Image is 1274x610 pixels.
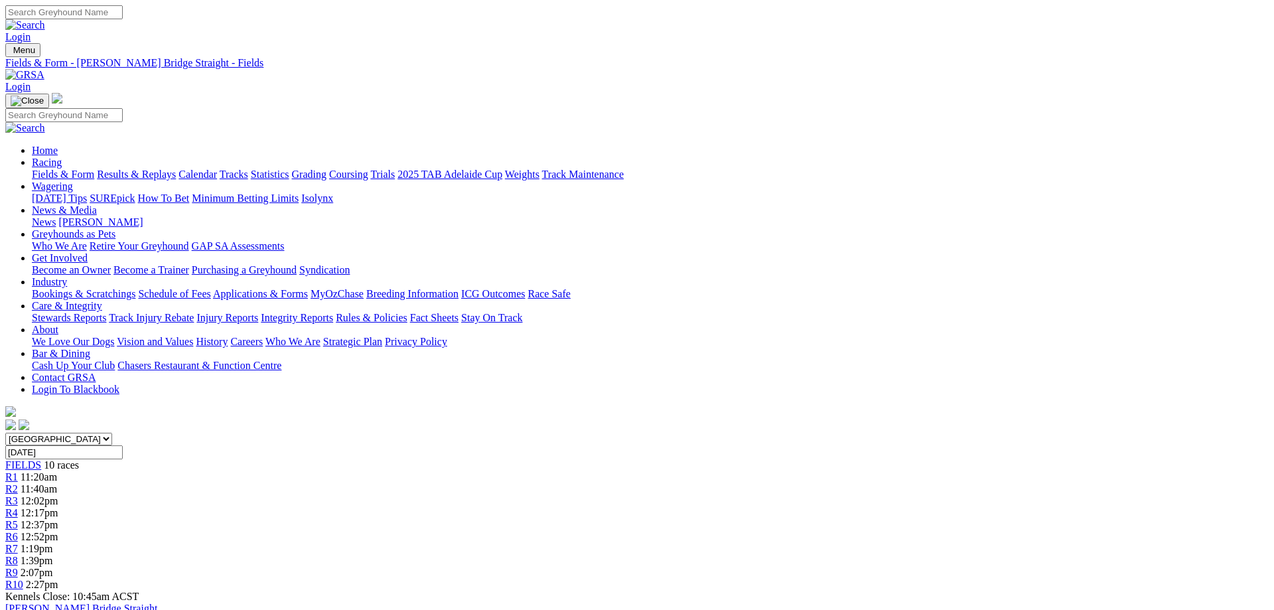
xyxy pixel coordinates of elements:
a: Statistics [251,169,289,180]
a: Privacy Policy [385,336,447,347]
span: Menu [13,45,35,55]
span: 1:39pm [21,555,53,566]
a: About [32,324,58,335]
span: FIELDS [5,459,41,471]
span: 12:37pm [21,519,58,530]
div: Racing [32,169,1269,181]
input: Search [5,5,123,19]
a: Minimum Betting Limits [192,192,299,204]
a: Become an Owner [32,264,111,275]
a: Coursing [329,169,368,180]
a: Racing [32,157,62,168]
a: Integrity Reports [261,312,333,323]
a: Stewards Reports [32,312,106,323]
a: Care & Integrity [32,300,102,311]
a: News & Media [32,204,97,216]
a: Login To Blackbook [32,384,119,395]
span: 2:07pm [21,567,53,578]
a: R7 [5,543,18,554]
a: Retire Your Greyhound [90,240,189,252]
div: Industry [32,288,1269,300]
a: Isolynx [301,192,333,204]
div: About [32,336,1269,348]
span: 12:02pm [21,495,58,506]
img: GRSA [5,69,44,81]
a: R6 [5,531,18,542]
button: Toggle navigation [5,94,49,108]
a: R10 [5,579,23,590]
img: Search [5,122,45,134]
a: R9 [5,567,18,578]
a: Applications & Forms [213,288,308,299]
div: Greyhounds as Pets [32,240,1269,252]
div: Care & Integrity [32,312,1269,324]
a: Weights [505,169,539,180]
a: Fields & Form - [PERSON_NAME] Bridge Straight - Fields [5,57,1269,69]
a: Tracks [220,169,248,180]
a: R5 [5,519,18,530]
a: R8 [5,555,18,566]
a: Cash Up Your Club [32,360,115,371]
a: How To Bet [138,192,190,204]
span: 11:40am [21,483,57,495]
a: SUREpick [90,192,135,204]
a: Contact GRSA [32,372,96,383]
a: Chasers Restaurant & Function Centre [117,360,281,371]
a: Fact Sheets [410,312,459,323]
span: Kennels Close: 10:45am ACST [5,591,139,602]
a: Bookings & Scratchings [32,288,135,299]
a: R4 [5,507,18,518]
a: Bar & Dining [32,348,90,359]
img: Search [5,19,45,31]
a: We Love Our Dogs [32,336,114,347]
a: Injury Reports [196,312,258,323]
span: 2:27pm [26,579,58,590]
a: GAP SA Assessments [192,240,285,252]
a: News [32,216,56,228]
span: 1:19pm [21,543,53,554]
a: ICG Outcomes [461,288,525,299]
a: R2 [5,483,18,495]
a: Purchasing a Greyhound [192,264,297,275]
span: 10 races [44,459,79,471]
a: Fields & Form [32,169,94,180]
a: Calendar [178,169,217,180]
div: Bar & Dining [32,360,1269,372]
a: R1 [5,471,18,483]
a: Stay On Track [461,312,522,323]
span: 12:17pm [21,507,58,518]
a: Industry [32,276,67,287]
a: Rules & Policies [336,312,407,323]
a: Login [5,81,31,92]
a: Strategic Plan [323,336,382,347]
input: Select date [5,445,123,459]
a: Track Maintenance [542,169,624,180]
img: logo-grsa-white.png [5,406,16,417]
span: 12:52pm [21,531,58,542]
a: Greyhounds as Pets [32,228,115,240]
a: Results & Replays [97,169,176,180]
a: Syndication [299,264,350,275]
a: Vision and Values [117,336,193,347]
a: Track Injury Rebate [109,312,194,323]
a: Trials [370,169,395,180]
a: Login [5,31,31,42]
a: Race Safe [528,288,570,299]
a: Schedule of Fees [138,288,210,299]
a: Grading [292,169,326,180]
a: Wagering [32,181,73,192]
a: Breeding Information [366,288,459,299]
a: 2025 TAB Adelaide Cup [397,169,502,180]
a: Careers [230,336,263,347]
a: R3 [5,495,18,506]
div: News & Media [32,216,1269,228]
a: Home [32,145,58,156]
